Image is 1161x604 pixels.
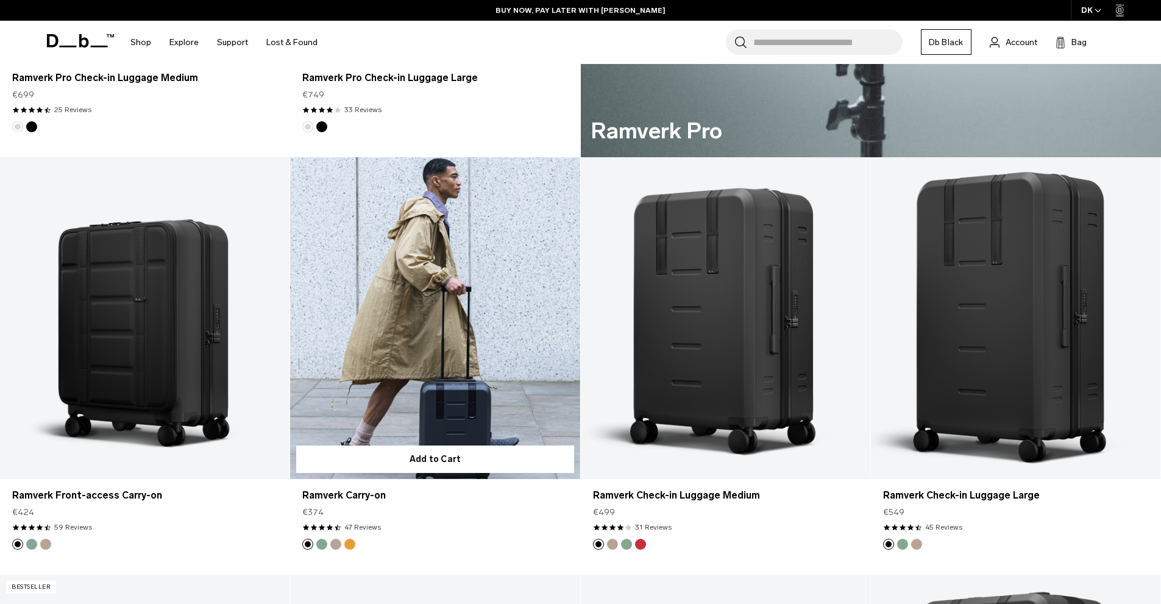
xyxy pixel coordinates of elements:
a: Lost & Found [266,21,318,64]
a: Explore [169,21,199,64]
a: 45 reviews [925,522,962,533]
span: €374 [302,506,324,519]
button: Parhelion Orange [344,539,355,550]
span: €749 [302,88,324,101]
a: 31 reviews [635,522,672,533]
button: Green Ray [316,539,327,550]
a: Support [217,21,248,64]
a: Shop [130,21,151,64]
button: Green Ray [897,539,908,550]
a: Ramverk Check-in Luggage Large [883,488,1148,503]
span: €499 [593,506,615,519]
span: Account [1006,36,1037,49]
span: €699 [12,88,34,101]
button: Green Ray [26,539,37,550]
button: Fogbow Beige [607,539,618,550]
p: Bestseller [6,581,56,594]
button: Fogbow Beige [40,539,51,550]
a: Ramverk Carry-on [302,488,567,503]
a: Ramverk Carry-on [290,157,580,479]
span: €549 [883,506,904,519]
button: Fogbow Beige [330,539,341,550]
a: 47 reviews [344,522,381,533]
button: Silver [302,121,313,132]
button: Sprite Lightning Red [635,539,646,550]
button: Black Out [302,539,313,550]
nav: Main Navigation [121,21,327,64]
a: Ramverk Check-in Luggage Medium [581,157,870,479]
a: 33 reviews [344,104,382,115]
button: Silver [12,121,23,132]
button: Bag [1056,35,1087,49]
a: Ramverk Check-in Luggage Large [871,157,1160,479]
button: Black Out [316,121,327,132]
a: Account [990,35,1037,49]
button: Black Out [883,539,894,550]
span: €424 [12,506,34,519]
a: Ramverk Pro Check-in Luggage Medium [12,71,277,85]
a: Ramverk Check-in Luggage Medium [593,488,858,503]
h2: Ramverk Pro [591,115,722,147]
button: Black Out [26,121,37,132]
button: Add to Cart [296,446,573,473]
a: Ramverk Pro Check-in Luggage Large [302,71,567,85]
button: Fogbow Beige [911,539,922,550]
span: Bag [1071,36,1087,49]
button: Green Ray [621,539,632,550]
a: Ramverk Front-access Carry-on [12,488,277,503]
button: Black Out [12,539,23,550]
button: Black Out [593,539,604,550]
a: BUY NOW, PAY LATER WITH [PERSON_NAME] [495,5,666,16]
a: Db Black [921,29,971,55]
a: 25 reviews [54,104,91,115]
a: 59 reviews [54,522,92,533]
